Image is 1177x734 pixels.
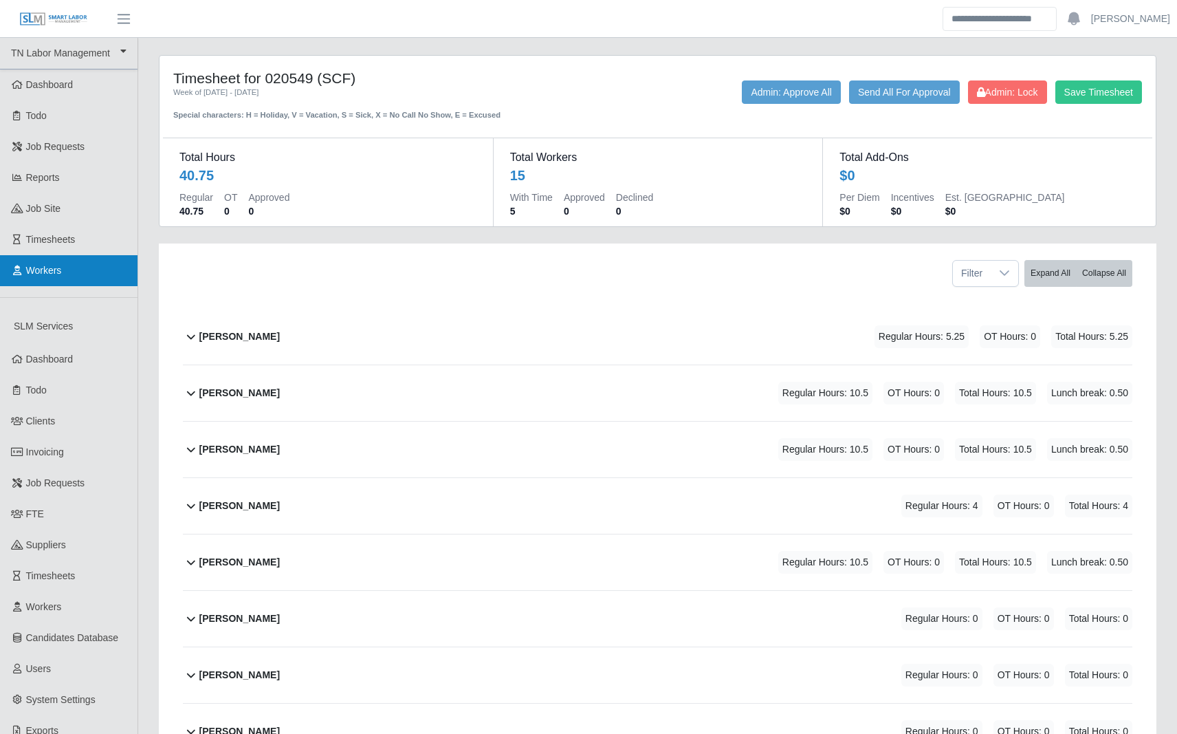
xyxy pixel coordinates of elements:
b: [PERSON_NAME] [199,442,280,457]
span: OT Hours: 0 [883,382,944,404]
b: [PERSON_NAME] [199,668,280,682]
b: [PERSON_NAME] [199,499,280,513]
span: Admin: Lock [977,87,1038,98]
span: Job Requests [26,141,85,152]
button: [PERSON_NAME] Regular Hours: 0 OT Hours: 0 Total Hours: 0 [183,591,1132,647]
dt: Incentives [891,191,934,204]
dd: 5 [510,204,553,218]
span: Invoicing [26,446,64,457]
span: Regular Hours: 5.25 [874,325,969,348]
span: Suppliers [26,539,66,550]
div: Special characters: H = Holiday, V = Vacation, S = Sick, X = No Call No Show, E = Excused [173,98,565,121]
span: Timesheets [26,234,76,245]
button: [PERSON_NAME] Regular Hours: 10.5 OT Hours: 0 Total Hours: 10.5 Lunch break: 0.50 [183,365,1132,421]
button: [PERSON_NAME] Regular Hours: 10.5 OT Hours: 0 Total Hours: 10.5 Lunch break: 0.50 [183,535,1132,590]
span: Regular Hours: 4 [901,495,982,517]
dd: $0 [945,204,1065,218]
span: FTE [26,508,44,519]
span: Workers [26,265,62,276]
div: 15 [510,166,525,185]
div: Week of [DATE] - [DATE] [173,87,565,98]
span: Reports [26,172,60,183]
dt: Total Workers [510,149,806,166]
span: OT Hours: 0 [883,438,944,461]
button: Admin: Approve All [742,80,841,104]
span: System Settings [26,694,96,705]
button: [PERSON_NAME] Regular Hours: 0 OT Hours: 0 Total Hours: 0 [183,647,1132,703]
b: [PERSON_NAME] [199,386,280,400]
dd: 40.75 [179,204,213,218]
span: OT Hours: 0 [993,607,1054,630]
span: Regular Hours: 10.5 [778,382,872,404]
button: [PERSON_NAME] Regular Hours: 10.5 OT Hours: 0 Total Hours: 10.5 Lunch break: 0.50 [183,422,1132,477]
dt: Per Diem [839,191,879,204]
h4: Timesheet for 020549 (SCF) [173,69,565,87]
span: Todo [26,110,47,121]
span: Regular Hours: 10.5 [778,438,872,461]
button: Expand All [1024,260,1077,287]
span: Clients [26,415,56,427]
span: OT Hours: 0 [993,664,1054,687]
span: Total Hours: 10.5 [955,438,1036,461]
dt: Declined [616,191,653,204]
span: Dashboard [26,79,74,90]
b: [PERSON_NAME] [199,330,280,344]
button: [PERSON_NAME] Regular Hours: 4 OT Hours: 0 Total Hours: 4 [183,478,1132,534]
span: Total Hours: 0 [1065,607,1132,630]
span: Lunch break: 0.50 [1047,382,1132,404]
span: Users [26,663,52,674]
span: Regular Hours: 10.5 [778,551,872,574]
span: OT Hours: 0 [883,551,944,574]
div: 40.75 [179,166,214,185]
dd: 0 [224,204,237,218]
span: Total Hours: 0 [1065,664,1132,687]
button: Send All For Approval [849,80,960,104]
span: job site [26,203,61,214]
span: Lunch break: 0.50 [1047,438,1132,461]
span: Regular Hours: 0 [901,607,982,630]
dd: 0 [248,204,289,218]
span: Candidates Database [26,632,119,643]
dd: 0 [616,204,653,218]
span: Dashboard [26,354,74,365]
dt: Approved [248,191,289,204]
button: Save Timesheet [1055,80,1142,104]
span: Regular Hours: 0 [901,664,982,687]
span: Todo [26,385,47,396]
dt: Regular [179,191,213,204]
dd: $0 [839,204,879,218]
button: Collapse All [1076,260,1132,287]
span: Workers [26,601,62,612]
dt: OT [224,191,237,204]
dt: Total Add-Ons [839,149,1136,166]
span: Timesheets [26,570,76,581]
dt: Est. [GEOGRAPHIC_DATA] [945,191,1065,204]
b: [PERSON_NAME] [199,555,280,570]
dt: With Time [510,191,553,204]
span: OT Hours: 0 [993,495,1054,517]
dd: 0 [564,204,605,218]
span: Total Hours: 5.25 [1051,325,1132,348]
button: [PERSON_NAME] Regular Hours: 5.25 OT Hours: 0 Total Hours: 5.25 [183,309,1132,365]
span: Total Hours: 10.5 [955,382,1036,404]
a: [PERSON_NAME] [1091,12,1170,26]
span: Total Hours: 4 [1065,495,1132,517]
div: bulk actions [1024,260,1132,287]
dt: Total Hours [179,149,476,166]
span: SLM Services [14,321,73,332]
b: [PERSON_NAME] [199,612,280,626]
dd: $0 [891,204,934,218]
div: $0 [839,166,855,185]
span: Total Hours: 10.5 [955,551,1036,574]
img: SLM Logo [19,12,88,27]
span: Lunch break: 0.50 [1047,551,1132,574]
span: Filter [953,261,991,286]
input: Search [943,7,1057,31]
span: OT Hours: 0 [980,325,1040,348]
button: Admin: Lock [968,80,1047,104]
span: Job Requests [26,477,85,488]
dt: Approved [564,191,605,204]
